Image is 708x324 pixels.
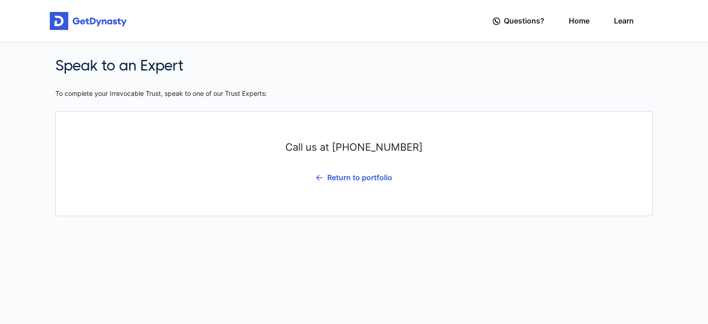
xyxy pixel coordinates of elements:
span: Speak to an Expert [55,56,653,76]
a: Home [569,8,590,34]
span: Questions? [504,12,544,29]
a: Learn [614,8,634,34]
p: Call us at [PHONE_NUMBER] [285,140,423,154]
img: go back icon [316,175,323,181]
a: Return to portfolio [316,166,392,189]
img: Get started for free with Dynasty Trust Company [50,12,127,30]
a: Questions? [493,8,544,34]
span: To complete your Irrevocable Trust, speak to one of our Trust Experts: [55,89,653,98]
